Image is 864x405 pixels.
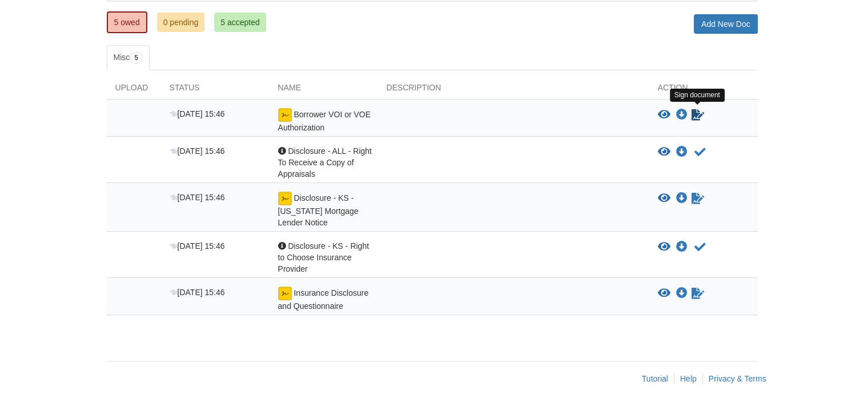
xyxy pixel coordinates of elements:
a: Download Insurance Disclosure and Questionnaire [676,289,688,298]
a: Tutorial [642,374,668,383]
img: Ready for you to esign [278,192,292,205]
a: Download Disclosure - KS - Right to Choose Insurance Provider [676,243,688,252]
button: View Insurance Disclosure and Questionnaire [658,288,670,299]
a: 5 accepted [214,13,266,32]
span: Insurance Disclosure and Questionnaire [278,288,369,311]
span: [DATE] 15:46 [170,109,225,118]
a: 0 pending [157,13,205,32]
span: [DATE] 15:46 [170,288,225,297]
button: View Disclosure - ALL - Right To Receive a Copy of Appraisals [658,146,670,158]
a: Sign Form [690,108,705,122]
span: Disclosure - KS - [US_STATE] Mortgage Lender Notice [278,193,359,227]
span: Disclosure - ALL - Right To Receive a Copy of Appraisals [278,146,372,178]
a: Download Disclosure - ALL - Right To Receive a Copy of Appraisals [676,148,688,157]
a: Privacy & Terms [709,374,766,383]
div: Status [161,82,270,99]
a: 5 owed [107,11,147,33]
div: Sign document [670,89,725,102]
img: Ready for you to esign [278,287,292,300]
div: Description [378,82,649,99]
button: Acknowledge receipt of document [693,240,707,254]
a: Download Borrower VOI or VOE Authorization [676,110,688,120]
button: View Disclosure - KS - Kansas Mortgage Lender Notice [658,193,670,204]
a: Misc [107,45,150,70]
div: Name [270,82,378,99]
a: Add New Doc [694,14,758,34]
span: [DATE] 15:46 [170,193,225,202]
a: Sign Form [690,192,705,205]
span: [DATE] 15:46 [170,146,225,156]
a: Sign Form [690,287,705,300]
span: Disclosure - KS - Right to Choose Insurance Provider [278,241,369,273]
a: Download Disclosure - KS - Kansas Mortgage Lender Notice [676,194,688,203]
a: Help [680,374,697,383]
button: Acknowledge receipt of document [693,145,707,159]
img: Ready for you to esign [278,108,292,122]
div: Action [649,82,758,99]
button: View Disclosure - KS - Right to Choose Insurance Provider [658,241,670,253]
span: 5 [130,52,143,63]
span: Borrower VOI or VOE Authorization [278,110,371,132]
div: Upload [107,82,161,99]
span: [DATE] 15:46 [170,241,225,251]
button: View Borrower VOI or VOE Authorization [658,109,670,121]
